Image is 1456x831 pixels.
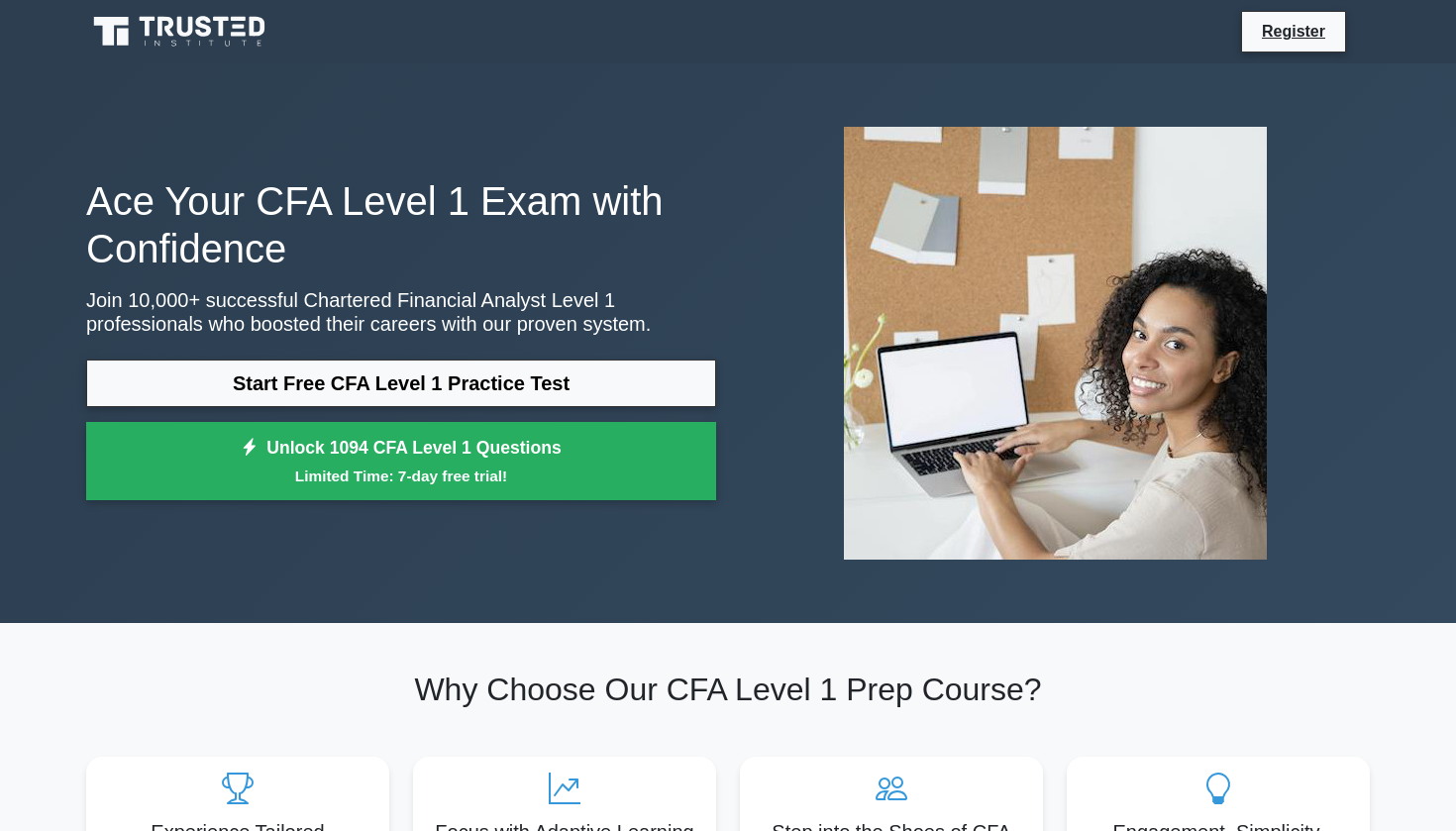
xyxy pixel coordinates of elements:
[86,177,716,272] h1: Ace Your CFA Level 1 Exam with Confidence
[111,465,691,487] small: Limited Time: 7-day free trial!
[86,671,1370,708] h2: Why Choose Our CFA Level 1 Prep Course?
[1250,19,1337,44] a: Register
[86,422,716,501] a: Unlock 1094 CFA Level 1 QuestionsLimited Time: 7-day free trial!
[86,360,716,407] a: Start Free CFA Level 1 Practice Test
[86,288,716,336] p: Join 10,000+ successful Chartered Financial Analyst Level 1 professionals who boosted their caree...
